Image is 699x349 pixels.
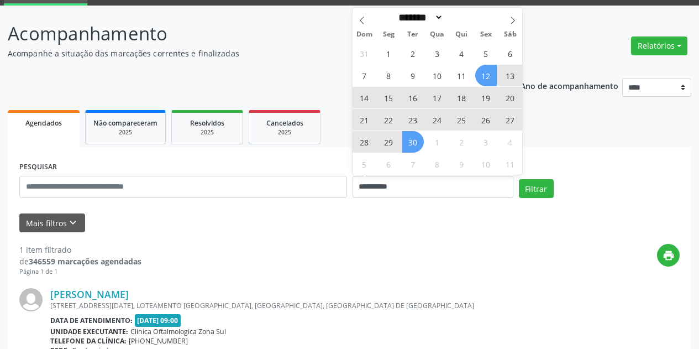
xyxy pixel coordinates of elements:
span: Setembro 24, 2025 [427,109,448,131]
span: Setembro 16, 2025 [402,87,424,108]
span: Setembro 25, 2025 [451,109,472,131]
span: [PHONE_NUMBER] [129,336,188,346]
span: Setembro 1, 2025 [378,43,400,64]
span: Setembro 30, 2025 [402,131,424,153]
span: Setembro 19, 2025 [475,87,497,108]
i: keyboard_arrow_down [67,217,79,229]
span: Setembro 15, 2025 [378,87,400,108]
span: Setembro 13, 2025 [500,65,521,86]
span: Setembro 4, 2025 [451,43,472,64]
span: Setembro 10, 2025 [427,65,448,86]
p: Ano de acompanhamento [521,79,618,92]
span: Setembro 7, 2025 [354,65,375,86]
b: Telefone da clínica: [50,336,127,346]
span: Setembro 27, 2025 [500,109,521,131]
div: 2025 [93,128,157,137]
p: Acompanhamento [8,20,486,48]
span: Outubro 4, 2025 [500,131,521,153]
span: Agendados [25,118,62,128]
span: Setembro 12, 2025 [475,65,497,86]
div: de [19,256,141,267]
span: Sáb [498,31,522,38]
span: Qua [425,31,449,38]
span: Ter [401,31,425,38]
span: Outubro 11, 2025 [500,153,521,175]
span: Outubro 9, 2025 [451,153,472,175]
span: Setembro 20, 2025 [500,87,521,108]
span: [DATE] 09:00 [135,314,181,327]
span: Setembro 17, 2025 [427,87,448,108]
span: Resolvidos [190,118,224,128]
span: Setembro 23, 2025 [402,109,424,131]
b: Data de atendimento: [50,316,133,325]
span: Outubro 1, 2025 [427,131,448,153]
span: Setembro 14, 2025 [354,87,375,108]
span: Setembro 3, 2025 [427,43,448,64]
span: Outubro 5, 2025 [354,153,375,175]
span: Seg [376,31,401,38]
span: Clinica Oftalmologica Zona Sul [130,327,226,336]
img: img [19,288,43,311]
i: print [663,249,675,262]
span: Dom [353,31,377,38]
span: Setembro 5, 2025 [475,43,497,64]
button: Relatórios [631,37,687,55]
span: Setembro 11, 2025 [451,65,472,86]
button: print [657,244,680,267]
span: Não compareceram [93,118,157,128]
span: Setembro 18, 2025 [451,87,472,108]
span: Outubro 7, 2025 [402,153,424,175]
span: Setembro 26, 2025 [475,109,497,131]
span: Outubro 10, 2025 [475,153,497,175]
div: Página 1 de 1 [19,267,141,277]
span: Setembro 22, 2025 [378,109,400,131]
button: Filtrar [519,179,554,198]
a: [PERSON_NAME] [50,288,129,300]
b: Unidade executante: [50,327,128,336]
span: Sex [474,31,498,38]
select: Month [395,12,444,23]
p: Acompanhe a situação das marcações correntes e finalizadas [8,48,486,59]
div: 1 item filtrado [19,244,141,256]
span: Outubro 2, 2025 [451,131,472,153]
button: Mais filtroskeyboard_arrow_down [19,213,85,233]
span: Setembro 2, 2025 [402,43,424,64]
span: Setembro 29, 2025 [378,131,400,153]
span: Setembro 6, 2025 [500,43,521,64]
div: [STREET_ADDRESS][DATE], LOTEAMENTO [GEOGRAPHIC_DATA], [GEOGRAPHIC_DATA], [GEOGRAPHIC_DATA] DE [GE... [50,301,514,310]
div: 2025 [257,128,312,137]
span: Setembro 21, 2025 [354,109,375,131]
span: Setembro 9, 2025 [402,65,424,86]
input: Year [443,12,480,23]
span: Outubro 3, 2025 [475,131,497,153]
span: Setembro 28, 2025 [354,131,375,153]
span: Agosto 31, 2025 [354,43,375,64]
span: Outubro 8, 2025 [427,153,448,175]
div: 2025 [180,128,235,137]
span: Outubro 6, 2025 [378,153,400,175]
span: Qui [449,31,474,38]
span: Cancelados [266,118,303,128]
label: PESQUISAR [19,159,57,176]
strong: 346559 marcações agendadas [29,256,141,267]
span: Setembro 8, 2025 [378,65,400,86]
